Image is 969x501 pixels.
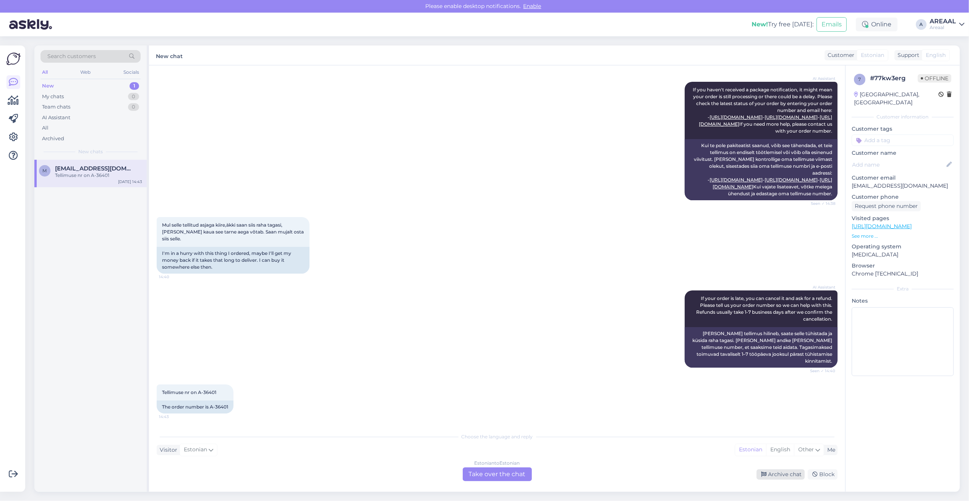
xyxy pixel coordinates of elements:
div: Extra [852,285,954,292]
span: 14:43 [159,414,188,420]
div: I'm in a hurry with this thing I ordered, maybe I'll get my money back if it takes that long to d... [157,247,309,274]
div: Archive chat [757,469,805,480]
p: See more ... [852,233,954,240]
span: Other [798,446,814,453]
span: 14:40 [159,274,188,280]
span: Estonian [861,51,884,59]
div: Choose the language and reply [157,433,838,440]
img: Askly Logo [6,52,21,66]
a: [URL][DOMAIN_NAME] [852,223,912,230]
div: Kui te pole pakiteatist saanud, võib see tähendada, et teie tellimus on endiselt töötlemisel või ... [685,139,838,200]
span: marjutamberg@hot.ee [55,165,134,172]
p: Browser [852,262,954,270]
div: All [42,124,49,132]
p: Operating system [852,243,954,251]
span: If you haven't received a package notification, it might mean your order is still processing or t... [693,87,833,134]
div: The order number is A-36401 [157,400,233,413]
div: Team chats [42,103,70,111]
div: Take over the chat [463,467,532,481]
span: New chats [78,148,103,155]
span: Seen ✓ 14:40 [807,368,835,374]
span: Search customers [47,52,96,60]
span: English [926,51,946,59]
p: Chrome [TECHNICAL_ID] [852,270,954,278]
span: Enable [521,3,544,10]
span: Estonian [184,446,207,454]
b: New! [752,21,768,28]
div: Estonian to Estonian [475,460,520,467]
div: Online [856,18,898,31]
div: AREAAL [930,18,956,24]
div: Customer information [852,113,954,120]
a: AREAALAreaal [930,18,964,31]
div: # 77kw3erg [870,74,918,83]
div: 0 [128,93,139,101]
a: [URL][DOMAIN_NAME] [710,177,763,183]
input: Add a tag [852,135,954,146]
input: Add name [852,161,945,169]
span: m [43,168,47,173]
span: If your order is late, you can cancel it and ask for a refund. Please tell us your order number s... [696,295,833,322]
div: English [766,444,794,456]
div: Areaal [930,24,956,31]
span: Tellimuse nr on A-36401 [162,389,216,395]
div: New [42,82,54,90]
p: Visited pages [852,214,954,222]
div: Tellimuse nr on A-36401 [55,172,142,179]
span: Mul selle tellitud asjaga kiire,äkki saan siis raha tagasi, [PERSON_NAME] kaua see tarne aega võt... [162,222,305,242]
div: Estonian [735,444,766,456]
div: Block [808,469,838,480]
span: Seen ✓ 14:38 [807,201,835,206]
div: Support [894,51,919,59]
p: Customer name [852,149,954,157]
p: [MEDICAL_DATA] [852,251,954,259]
div: Try free [DATE]: [752,20,813,29]
div: 0 [128,103,139,111]
p: Customer tags [852,125,954,133]
div: A [916,19,927,30]
button: Emails [817,17,847,32]
p: Customer phone [852,193,954,201]
span: Offline [918,74,951,83]
div: Request phone number [852,201,921,211]
div: Archived [42,135,64,143]
div: [GEOGRAPHIC_DATA], [GEOGRAPHIC_DATA] [854,91,938,107]
p: Notes [852,297,954,305]
div: Socials [122,67,141,77]
div: AI Assistant [42,114,70,122]
div: Customer [825,51,854,59]
div: My chats [42,93,64,101]
label: New chat [156,50,183,60]
span: 7 [859,76,861,82]
p: Customer email [852,174,954,182]
div: [DATE] 14:43 [118,179,142,185]
span: AI Assistant [807,284,835,290]
a: [URL][DOMAIN_NAME] [765,177,818,183]
div: [PERSON_NAME] tellimus hilineb, saate selle tühistada ja küsida raha tagasi. [PERSON_NAME] andke ... [685,327,838,368]
a: [URL][DOMAIN_NAME] [765,114,818,120]
div: All [41,67,49,77]
div: Web [79,67,92,77]
p: [EMAIL_ADDRESS][DOMAIN_NAME] [852,182,954,190]
div: 1 [130,82,139,90]
span: AI Assistant [807,76,835,81]
div: Visitor [157,446,177,454]
a: [URL][DOMAIN_NAME] [710,114,763,120]
div: Me [824,446,835,454]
